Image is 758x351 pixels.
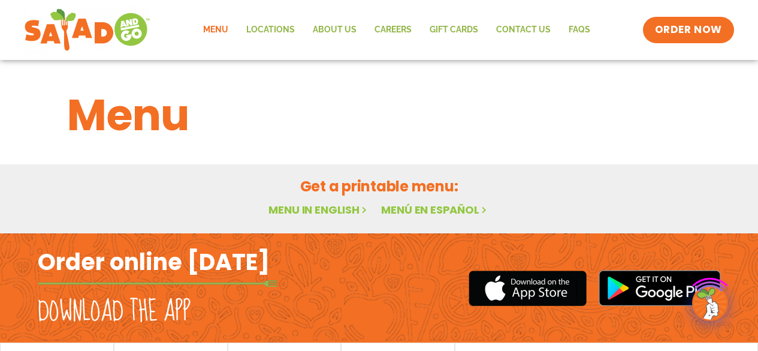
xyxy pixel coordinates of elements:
nav: Menu [194,16,599,44]
img: new-SAG-logo-768×292 [24,6,150,54]
a: Menu in English [268,202,369,217]
a: Careers [366,16,421,44]
h2: Get a printable menu: [67,176,691,197]
img: appstore [469,269,587,308]
h2: Download the app [38,295,191,329]
h1: Menu [67,83,691,148]
a: GIFT CARDS [421,16,487,44]
a: FAQs [560,16,599,44]
h2: Order online [DATE] [38,247,270,277]
span: ORDER NOW [655,23,722,37]
a: Menu [194,16,237,44]
a: Locations [237,16,304,44]
img: google_play [599,270,721,306]
img: fork [38,280,277,287]
a: Menú en español [381,202,489,217]
a: Contact Us [487,16,560,44]
a: About Us [304,16,366,44]
a: ORDER NOW [643,17,734,43]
